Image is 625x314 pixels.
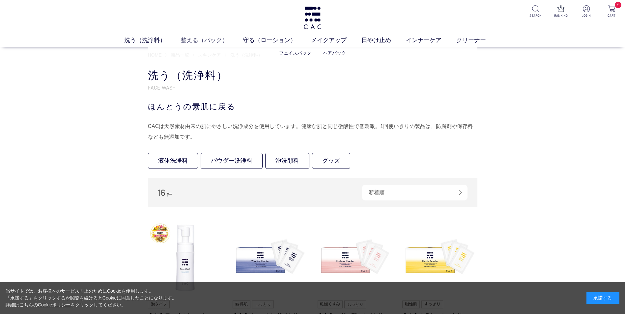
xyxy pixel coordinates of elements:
div: 当サイトでは、お客様へのサービス向上のためにCookieを使用します。 「承諾する」をクリックするか閲覧を続けるとCookieに同意したことになります。 詳細はこちらの をクリックしてください。 [6,288,177,308]
a: 守る（ローション） [243,36,311,45]
a: インナーケア [406,36,456,45]
div: ほんとうの素肌に戻る [148,101,477,113]
h1: 洗う（洗浄料） [148,68,477,83]
a: グッズ [312,153,350,169]
div: 承諾する [586,292,619,304]
img: logo [302,7,323,29]
p: CART [604,13,620,18]
a: LOGIN [578,5,594,18]
a: 洗う（洗浄料） [124,36,181,45]
p: LOGIN [578,13,594,18]
p: RANKING [553,13,569,18]
div: CACは天然素材由来の肌にやさしい洗浄成分を使用しています。健康な肌と同じ微酸性で低刺激。1回使いきりの製品は、防腐剤や保存料なども無添加です。 [148,121,477,142]
img: ＣＡＣ エヴィデンスパウダー [318,220,393,295]
a: フェイスパック [279,50,311,56]
a: 日やけ止め [361,36,406,45]
a: パウダー洗浄料 [201,153,263,169]
a: 5 CART [604,5,620,18]
img: ＣＡＣ フェイスウォッシュ エクストラマイルド [148,220,223,295]
img: ＣＡＣ ウォッシングパウダー [233,220,308,295]
a: ヘアパック [323,50,346,56]
span: 件 [167,191,172,197]
a: 泡洗顔料 [265,153,309,169]
a: Cookieポリシー [38,302,71,307]
p: SEARCH [527,13,544,18]
a: 整える（パック） [181,36,243,45]
a: RANKING [553,5,569,18]
img: ＣＡＣ クラシックパウダー [402,220,477,295]
a: SEARCH [527,5,544,18]
div: 新着順 [362,185,468,200]
span: 16 [158,187,165,197]
a: 液体洗浄料 [148,153,198,169]
a: メイクアップ [311,36,361,45]
p: FACE WASH [148,84,477,91]
a: クリーナー [456,36,501,45]
span: 5 [615,2,621,8]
